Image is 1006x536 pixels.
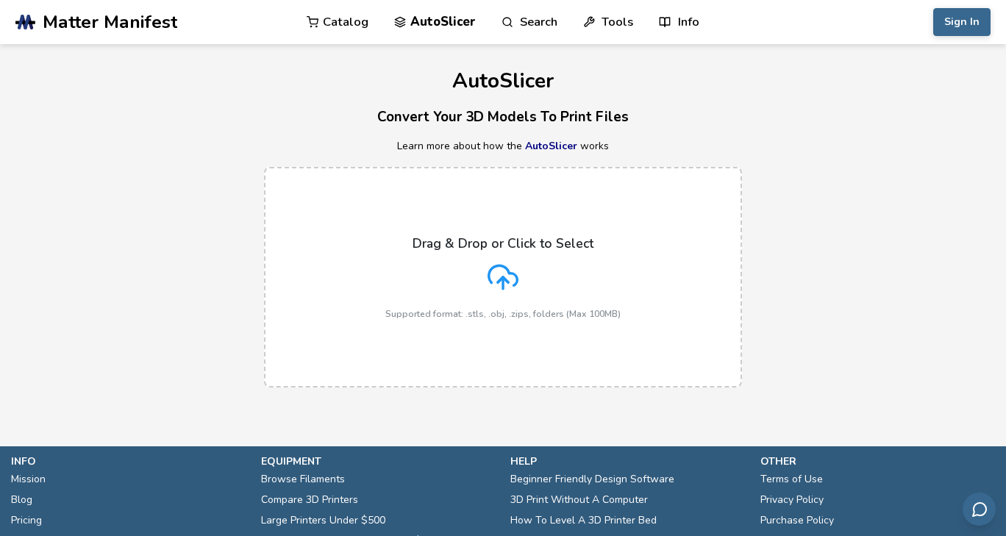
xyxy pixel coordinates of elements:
[760,454,996,469] p: other
[11,469,46,490] a: Mission
[385,309,621,319] p: Supported format: .stls, .obj, .zips, folders (Max 100MB)
[510,510,657,531] a: How To Level A 3D Printer Bed
[510,490,648,510] a: 3D Print Without A Computer
[760,510,834,531] a: Purchase Policy
[261,454,496,469] p: equipment
[510,454,746,469] p: help
[933,8,991,36] button: Sign In
[261,490,358,510] a: Compare 3D Printers
[11,490,32,510] a: Blog
[760,490,824,510] a: Privacy Policy
[510,469,674,490] a: Beginner Friendly Design Software
[525,139,577,153] a: AutoSlicer
[261,469,345,490] a: Browse Filaments
[413,236,593,251] p: Drag & Drop or Click to Select
[261,510,385,531] a: Large Printers Under $500
[11,454,246,469] p: info
[963,493,996,526] button: Send feedback via email
[760,469,823,490] a: Terms of Use
[11,510,42,531] a: Pricing
[43,12,177,32] span: Matter Manifest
